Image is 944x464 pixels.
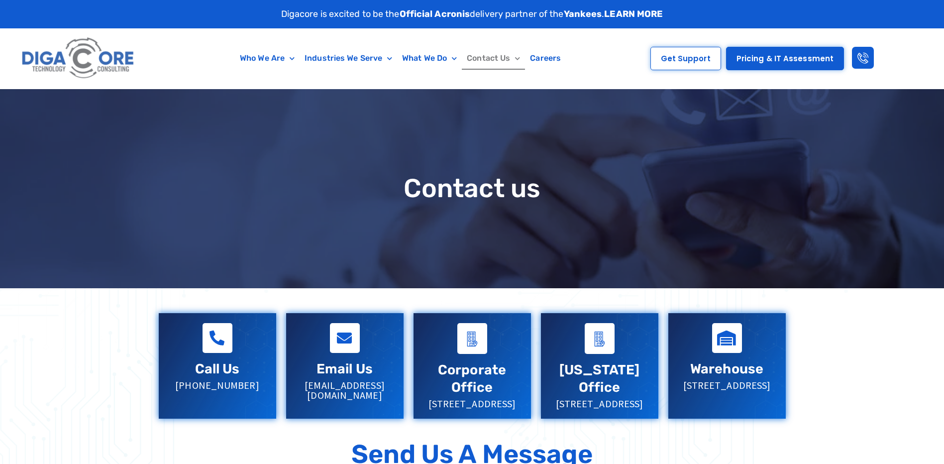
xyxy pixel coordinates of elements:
p: [STREET_ADDRESS] [423,399,521,409]
strong: Yankees [564,8,602,19]
a: Pricing & IT Assessment [726,47,844,70]
p: [STREET_ADDRESS] [551,399,648,409]
img: Digacore logo 1 [19,33,138,84]
p: [PHONE_NUMBER] [169,380,266,390]
span: Pricing & IT Assessment [736,55,834,62]
a: LEARN MORE [604,8,663,19]
p: Digacore is excited to be the delivery partner of the . [281,7,663,21]
nav: Menu [186,47,615,70]
a: Warehouse [712,323,742,353]
h1: Contact us [154,174,791,203]
a: Who We Are [235,47,300,70]
p: [STREET_ADDRESS] [678,380,776,390]
a: Corporate Office [438,362,506,395]
a: Corporate Office [457,323,487,354]
a: Careers [525,47,566,70]
a: Call Us [203,323,232,353]
a: Warehouse [690,361,763,377]
span: Get Support [661,55,711,62]
a: What We Do [397,47,462,70]
a: Get Support [650,47,721,70]
a: Virginia Office [585,323,615,354]
a: Contact Us [462,47,525,70]
a: Email Us [330,323,360,353]
p: [EMAIL_ADDRESS][DOMAIN_NAME] [296,380,394,400]
a: Email Us [316,361,373,377]
strong: Official Acronis [400,8,470,19]
a: Call Us [195,361,240,377]
a: Industries We Serve [300,47,397,70]
a: [US_STATE] Office [559,362,640,395]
